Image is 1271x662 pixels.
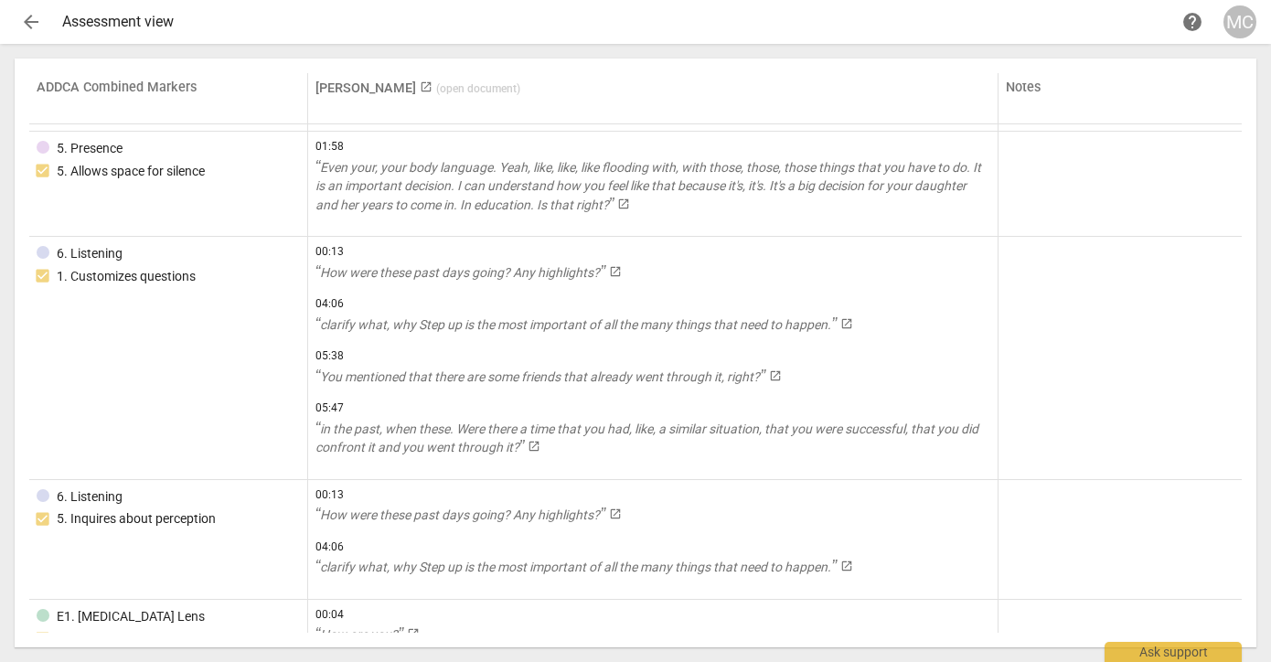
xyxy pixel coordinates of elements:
[1176,5,1209,38] a: Help
[315,506,990,525] a: How were these past days going? Any highlights?
[62,14,1176,30] div: Assessment view
[315,507,606,522] span: How were these past days going? Any highlights?
[609,507,622,520] span: launch
[315,607,990,623] span: 00:04
[57,509,216,529] div: 5. Inquires about perception
[315,422,979,455] span: in the past, when these. Were there a time that you had, like, a similar situation, that you were...
[528,440,540,453] span: launch
[315,368,990,387] a: You mentioned that there are some friends that already went through it, right?
[315,558,990,577] a: clarify what, why Step up is the most important of all the many things that need to happen.
[1105,642,1242,662] div: Ask support
[315,244,990,260] span: 00:13
[315,627,404,642] span: How are you?
[57,244,123,263] div: 6. Listening
[315,400,990,416] span: 05:47
[436,82,520,95] span: ( open document )
[315,317,838,332] span: clarify what, why Step up is the most important of all the many things that need to happen.
[315,160,982,212] span: Even your, your body language. Yeah, like, like, like flooding with, with those, those, those thi...
[57,162,205,181] div: 5. Allows space for silence
[315,487,990,503] span: 00:13
[840,560,853,572] span: launch
[420,80,433,93] span: launch
[20,11,42,33] span: arrow_back
[315,139,990,155] span: 01:58
[57,607,205,626] div: E1. [MEDICAL_DATA] Lens
[999,73,1242,124] th: Notes
[407,627,420,640] span: launch
[840,317,853,330] span: launch
[57,139,123,158] div: 5. Presence
[315,348,990,364] span: 05:38
[315,263,990,283] a: How were these past days going? Any highlights?
[315,625,990,645] a: How are you?
[315,80,520,96] a: [PERSON_NAME] (open document)
[315,560,838,574] span: clarify what, why Step up is the most important of all the many things that need to happen.
[1181,11,1203,33] span: help
[57,267,196,286] div: 1. Customizes questions
[769,369,782,382] span: launch
[57,487,123,507] div: 6. Listening
[617,198,630,210] span: launch
[609,265,622,278] span: launch
[315,158,990,215] a: Even your, your body language. Yeah, like, like, like flooding with, with those, those, those thi...
[315,420,990,457] a: in the past, when these. Were there a time that you had, like, a similar situation, that you were...
[29,73,308,124] th: ADDCA Combined Markers
[1223,5,1256,38] button: MC
[315,369,766,384] span: You mentioned that there are some friends that already went through it, right?
[315,265,606,280] span: How were these past days going? Any highlights?
[315,296,990,312] span: 04:06
[315,315,990,335] a: clarify what, why Step up is the most important of all the many things that need to happen.
[315,539,990,555] span: 04:06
